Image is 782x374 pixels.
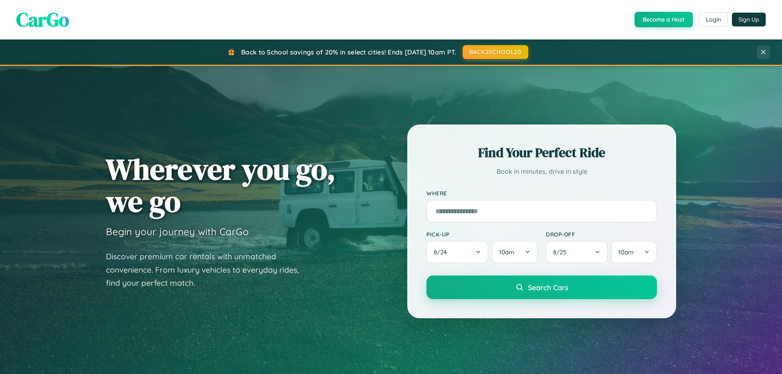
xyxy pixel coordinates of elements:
span: 8 / 24 [434,248,451,256]
span: Search Cars [528,283,568,292]
label: Drop-off [546,231,657,238]
p: Discover premium car rentals with unmatched convenience. From luxury vehicles to everyday rides, ... [106,250,310,290]
button: 8/25 [546,241,608,263]
button: BACK2SCHOOL20 [463,45,528,59]
span: 8 / 25 [553,248,570,256]
p: Book in minutes, drive in style [426,166,657,177]
span: CarGo [16,6,69,33]
h3: Begin your journey with CarGo [106,225,249,238]
button: Become a Host [635,12,693,27]
label: Where [426,190,657,197]
button: Sign Up [732,13,766,26]
h1: Wherever you go, we go [106,153,336,217]
button: 10am [492,241,538,263]
span: 10am [618,248,634,256]
h2: Find Your Perfect Ride [426,144,657,162]
button: 8/24 [426,241,488,263]
button: Search Cars [426,276,657,299]
button: Login [699,12,728,27]
button: 10am [611,241,657,263]
span: 10am [499,248,514,256]
span: Back to School savings of 20% in select cities! Ends [DATE] 10am PT. [241,48,456,56]
label: Pick-up [426,231,538,238]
